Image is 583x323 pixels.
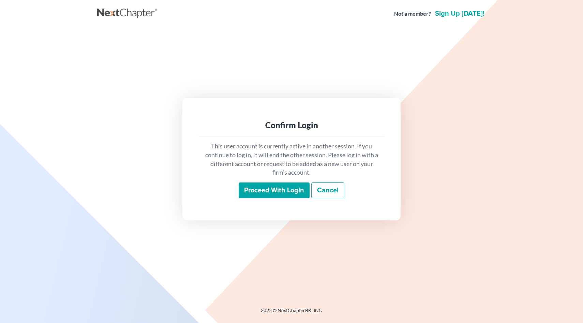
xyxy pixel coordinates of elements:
[394,10,431,18] strong: Not a member?
[204,120,379,131] div: Confirm Login
[311,182,344,198] a: Cancel
[97,307,486,319] div: 2025 © NextChapterBK, INC
[239,182,310,198] input: Proceed with login
[434,10,486,17] a: Sign up [DATE]!
[204,142,379,177] p: This user account is currently active in another session. If you continue to log in, it will end ...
